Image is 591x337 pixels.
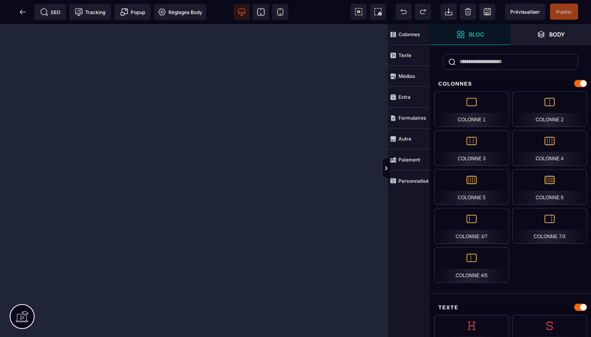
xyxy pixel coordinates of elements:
[234,4,250,20] span: Voir bureau
[398,73,415,79] strong: Médias
[398,52,411,58] strong: Texte
[272,4,288,20] span: Voir mobile
[430,24,511,45] span: Ouvrir les blocs
[388,24,430,45] span: Colonnes
[388,45,430,66] span: Texte
[469,31,484,37] strong: Bloc
[398,136,411,142] strong: Autre
[430,76,591,91] div: Colonnes
[398,94,410,100] strong: Extra
[398,115,426,121] strong: Formulaires
[158,8,202,16] span: Réglages Body
[388,149,430,170] span: Paiement
[556,9,572,15] span: Publier
[114,4,151,20] span: Créer une alerte modale
[75,8,105,16] span: Tracking
[550,4,578,20] span: Enregistrer le contenu
[351,4,367,20] span: Voir les composants
[15,4,31,20] span: Retour
[370,4,386,20] span: Capture d'écran
[415,4,431,20] span: Rétablir
[512,130,587,166] div: Colonne 4
[434,247,509,283] div: Colonne 4/5
[154,4,206,20] span: Favicon
[388,87,430,108] span: Extra
[253,4,269,20] span: Voir tablette
[512,169,587,205] div: Colonne 6
[388,108,430,129] span: Formulaires
[505,4,545,20] span: Aperçu
[434,208,509,244] div: Colonne 3/7
[460,4,476,20] span: Nettoyage
[430,300,591,315] div: Texte
[549,31,565,37] strong: Body
[396,4,412,20] span: Défaire
[398,178,429,184] strong: Personnalisé
[434,91,509,127] div: Colonne 1
[388,66,430,87] span: Médias
[430,157,438,181] span: Afficher les vues
[512,91,587,127] div: Colonne 2
[34,4,66,20] span: Métadata SEO
[441,4,457,20] span: Importer
[398,31,420,37] strong: Colonnes
[434,169,509,205] div: Colonne 5
[479,4,495,20] span: Enregistrer
[40,8,60,16] span: SEO
[388,129,430,149] span: Autre
[512,208,587,244] div: Colonne 7/3
[69,4,111,20] span: Code de suivi
[120,8,145,16] span: Popup
[398,157,420,163] strong: Paiement
[388,170,430,191] span: Personnalisé
[510,9,540,15] span: Prévisualiser
[511,24,591,45] span: Ouvrir les calques
[434,130,509,166] div: Colonne 3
